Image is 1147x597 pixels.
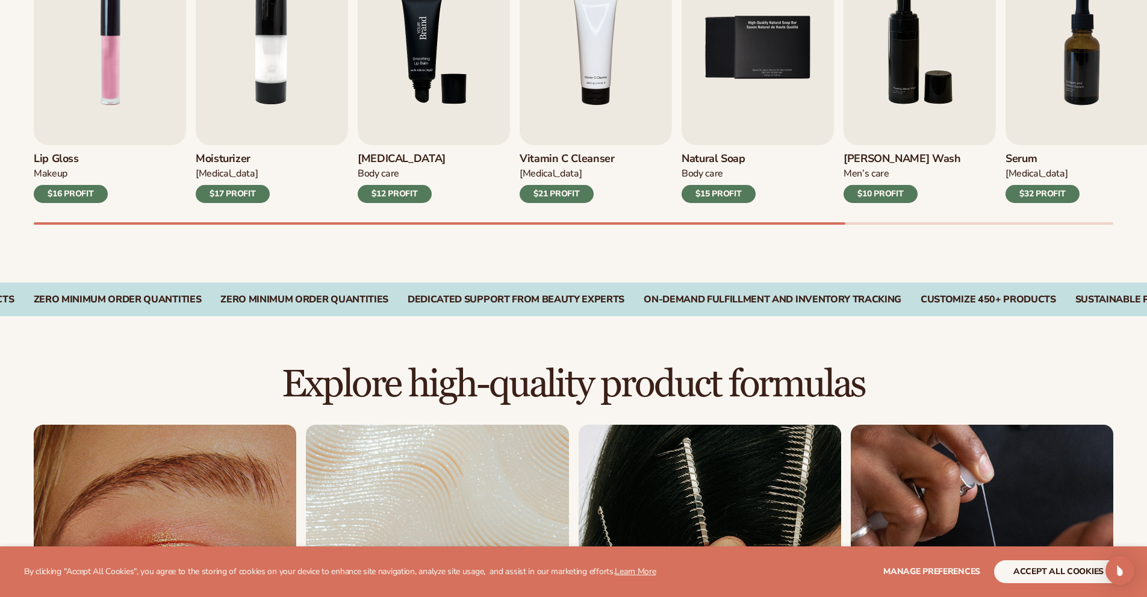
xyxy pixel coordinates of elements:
[1006,167,1080,180] div: [MEDICAL_DATA]
[994,560,1123,583] button: accept all cookies
[1006,152,1080,166] h3: Serum
[34,167,108,180] div: Makeup
[844,152,961,166] h3: [PERSON_NAME] Wash
[358,167,446,180] div: Body Care
[520,167,615,180] div: [MEDICAL_DATA]
[34,364,1113,405] h2: Explore high-quality product formulas
[358,185,432,203] div: $12 PROFIT
[34,152,108,166] h3: Lip Gloss
[682,167,756,180] div: Body Care
[34,185,108,203] div: $16 PROFIT
[883,560,980,583] button: Manage preferences
[883,566,980,577] span: Manage preferences
[682,185,756,203] div: $15 PROFIT
[1105,556,1134,585] div: Open Intercom Messenger
[24,567,656,577] p: By clicking "Accept All Cookies", you agree to the storing of cookies on your device to enhance s...
[196,185,270,203] div: $17 PROFIT
[644,294,901,305] div: On-Demand Fulfillment and Inventory Tracking
[408,294,624,305] div: Dedicated Support From Beauty Experts
[682,152,756,166] h3: Natural Soap
[520,185,594,203] div: $21 PROFIT
[196,152,270,166] h3: Moisturizer
[220,294,388,305] div: Zero Minimum Order QuantitieS
[921,294,1056,305] div: CUSTOMIZE 450+ PRODUCTS
[34,294,202,305] div: Zero Minimum Order QuantitieS
[615,566,656,577] a: Learn More
[844,185,918,203] div: $10 PROFIT
[1006,185,1080,203] div: $32 PROFIT
[196,167,270,180] div: [MEDICAL_DATA]
[358,152,446,166] h3: [MEDICAL_DATA]
[844,167,961,180] div: Men’s Care
[520,152,615,166] h3: Vitamin C Cleanser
